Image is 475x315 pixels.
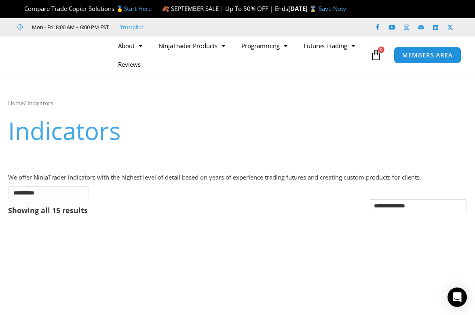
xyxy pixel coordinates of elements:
a: Futures Trading [296,36,363,55]
a: Home [8,99,24,107]
p: We offer NinjaTrader indicators with the highest level of detail based on years of experience tra... [8,172,467,183]
span: Mon - Fri: 8:00 AM – 6:00 PM EST [30,22,109,32]
span: Compare Trade Copier Solutions 🥇 [17,4,152,13]
a: Reviews [110,55,149,74]
a: Programming [233,36,296,55]
a: 0 [358,43,394,67]
span: MEMBERS AREA [402,52,453,58]
nav: Breadcrumb [8,98,467,108]
h1: Indicators [8,114,467,148]
a: MEMBERS AREA [394,47,461,63]
p: Showing all 15 results [8,207,88,214]
a: Save Now [319,4,346,13]
nav: Menu [110,36,368,74]
strong: [DATE] ⌛ [288,4,319,13]
select: Shop order [369,199,467,212]
a: About [110,36,150,55]
img: LogoAI | Affordable Indicators – NinjaTrader [14,40,101,70]
span: 🍂 SEPTEMBER SALE | Up To 50% OFF | Ends [162,4,288,13]
span: 0 [378,47,384,53]
div: Open Intercom Messenger [448,288,467,307]
a: NinjaTrader Products [150,36,233,55]
a: Start Here [124,4,152,13]
img: 🏆 [18,6,24,12]
a: Trustpilot [120,22,144,32]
